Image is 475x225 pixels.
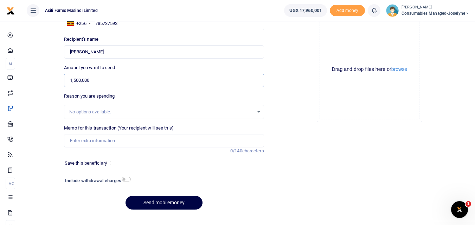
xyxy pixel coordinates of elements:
[64,45,264,59] input: Loading name...
[281,4,330,17] li: Wallet ballance
[6,8,15,13] a: logo-small logo-large logo-large
[330,5,365,16] li: Toup your wallet
[64,125,174,132] label: Memo for this transaction (Your recipient will see this)
[6,58,15,70] li: M
[64,93,115,100] label: Reason you are spending
[451,201,468,218] iframe: Intercom live chat
[69,108,253,115] div: No options available.
[330,5,365,16] span: Add money
[64,17,92,30] div: Uganda: +256
[65,160,107,167] label: Save this beneficiary
[76,20,86,27] div: +256
[330,7,365,13] a: Add money
[320,66,419,73] div: Drag and drop files here or
[402,5,469,11] small: [PERSON_NAME]
[64,74,264,87] input: UGX
[6,7,15,15] img: logo-small
[64,64,115,71] label: Amount you want to send
[42,7,101,14] span: Asili Farms Masindi Limited
[230,148,242,153] span: 0/140
[6,178,15,189] li: Ac
[126,196,203,210] button: Send mobilemoney
[65,178,128,184] h6: Include withdrawal charges
[64,17,264,30] input: Enter phone number
[64,36,98,43] label: Recipient's name
[386,4,469,17] a: profile-user [PERSON_NAME] Consumables managed-Joselyne
[64,134,264,147] input: Enter extra information
[386,4,399,17] img: profile-user
[402,10,469,16] span: Consumables managed-Joselyne
[289,7,322,14] span: UGX 17,960,001
[391,67,407,72] button: browse
[284,4,327,17] a: UGX 17,960,001
[317,17,422,122] div: File Uploader
[466,201,471,207] span: 1
[242,148,264,153] span: characters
